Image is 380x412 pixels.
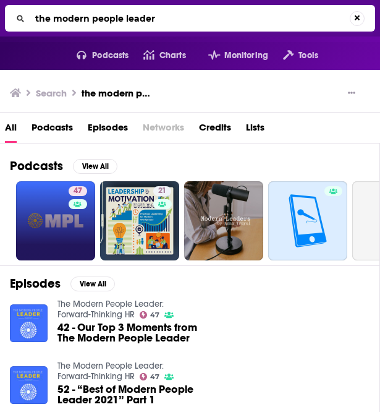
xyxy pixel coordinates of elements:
span: Networks [143,118,184,143]
img: 52 - “Best of Modern People Leader 2021” Part 1 [10,366,48,404]
h3: the modern people leader [82,87,154,99]
a: Episodes [88,118,128,143]
div: Search... [5,5,375,32]
a: Lists [246,118,264,143]
a: 47 [69,186,87,196]
span: 47 [150,312,159,318]
button: open menu [62,46,129,66]
button: View All [73,159,117,174]
a: 47 [16,181,95,260]
button: Show More Button [343,87,360,100]
a: Podcasts [32,118,73,143]
button: View All [70,277,115,291]
span: Charts [159,47,186,64]
img: 42 - Our Top 3 Moments from The Modern People Leader [10,304,48,342]
a: 42 - Our Top 3 Moments from The Modern People Leader [57,322,198,343]
span: Monitoring [224,47,268,64]
a: Charts [129,46,185,66]
button: open menu [268,46,318,66]
button: open menu [193,46,268,66]
a: 47 [140,373,160,380]
input: Search... [30,9,350,28]
a: All [5,118,17,143]
span: 47 [74,185,82,197]
span: 47 [150,374,159,380]
a: 21 [153,186,171,196]
a: The Modern People Leader: Forward-Thinking HR [57,361,164,382]
a: EpisodesView All [10,276,115,291]
span: Tools [298,47,318,64]
a: The Modern People Leader: Forward-Thinking HR [57,299,164,320]
h2: Episodes [10,276,61,291]
a: 52 - “Best of Modern People Leader 2021” Part 1 [57,384,198,405]
a: Credits [199,118,231,143]
a: 21 [100,181,179,260]
h2: Podcasts [10,158,63,174]
span: Podcasts [92,47,129,64]
a: PodcastsView All [10,158,117,174]
a: 47 [140,311,160,319]
span: 21 [158,185,166,197]
h3: Search [36,87,67,99]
